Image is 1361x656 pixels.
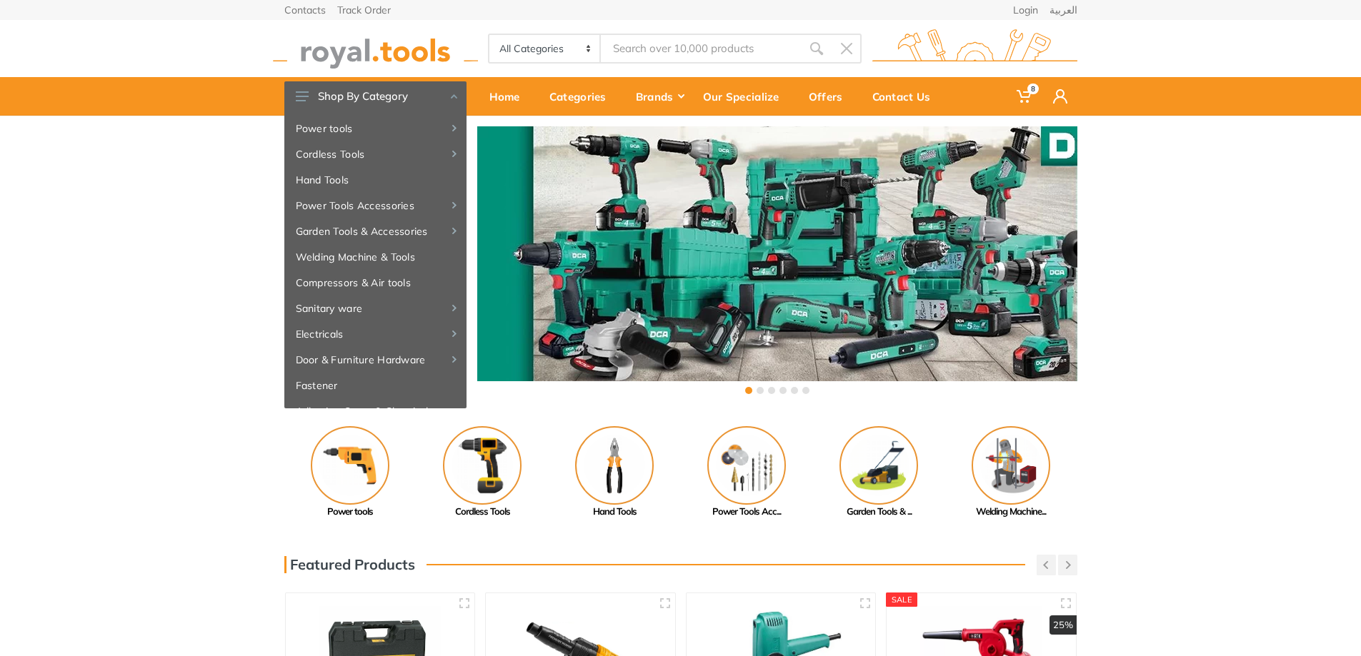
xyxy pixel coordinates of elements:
div: Home [479,81,539,111]
img: Royal - Power tools [311,426,389,505]
a: Cordless Tools [284,141,467,167]
div: Power tools [284,505,417,519]
a: Track Order [337,5,391,15]
a: Cordless Tools [417,426,549,519]
div: Garden Tools & ... [813,505,945,519]
div: Brands [626,81,693,111]
div: Our Specialize [693,81,799,111]
input: Site search [601,34,801,64]
img: Royal - Welding Machine & Tools [972,426,1050,505]
img: Royal - Hand Tools [575,426,654,505]
a: Hand Tools [549,426,681,519]
a: Contacts [284,5,326,15]
div: Cordless Tools [417,505,549,519]
a: Power tools [284,426,417,519]
div: 25% [1050,615,1077,635]
a: Offers [799,77,862,116]
a: Login [1013,5,1038,15]
select: Category [489,35,602,62]
a: Electricals [284,321,467,347]
a: Categories [539,77,626,116]
a: Compressors & Air tools [284,270,467,296]
div: Welding Machine... [945,505,1077,519]
a: Power tools [284,116,467,141]
div: Contact Us [862,81,950,111]
a: Garden Tools & Accessories [284,218,467,244]
div: Hand Tools [549,505,681,519]
button: Shop By Category [284,81,467,111]
div: Offers [799,81,862,111]
a: Fastener [284,373,467,398]
a: Contact Us [862,77,950,116]
div: SALE [886,592,917,607]
a: 8 [1007,77,1043,116]
img: royal.tools Logo [273,29,478,69]
img: Royal - Garden Tools & Accessories [839,426,918,505]
img: royal.tools Logo [872,29,1077,69]
div: Categories [539,81,626,111]
div: Power Tools Acc... [681,505,813,519]
a: Adhesive, Spray & Chemical [284,398,467,424]
img: Royal - Power Tools Accessories [707,426,786,505]
a: Our Specialize [693,77,799,116]
span: 8 [1027,84,1039,94]
a: Sanitary ware [284,296,467,321]
img: Royal - Cordless Tools [443,426,522,505]
a: Power Tools Acc... [681,426,813,519]
a: Welding Machine... [945,426,1077,519]
a: Home [479,77,539,116]
a: Door & Furniture Hardware [284,347,467,373]
a: Garden Tools & ... [813,426,945,519]
a: Power Tools Accessories [284,193,467,218]
a: العربية [1050,5,1077,15]
a: Welding Machine & Tools [284,244,467,270]
h3: Featured Products [284,556,415,573]
a: Hand Tools [284,167,467,193]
